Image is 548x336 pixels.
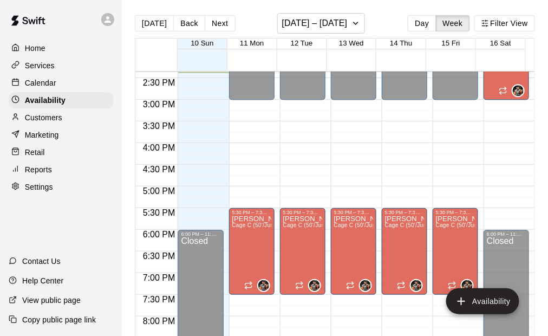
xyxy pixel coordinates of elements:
[512,84,525,97] div: TJ Finley
[25,130,59,140] p: Marketing
[25,112,62,123] p: Customers
[411,280,422,291] img: TJ Finley
[257,279,270,292] div: TJ Finley
[283,210,322,215] div: 5:30 PM – 7:30 PM
[135,15,174,31] button: [DATE]
[9,109,113,126] a: Customers
[448,281,456,290] span: Recurring availability
[382,208,427,295] div: 5:30 PM – 7:30 PM: Available
[331,208,376,295] div: 5:30 PM – 7:30 PM: Available
[9,40,113,56] a: Home
[283,222,416,228] span: Cage C (50'/Junior Hack), Cage D (50'/Junior Hack)
[295,281,304,290] span: Recurring availability
[181,231,220,237] div: 6:00 PM – 11:59 PM
[140,316,178,326] span: 8:00 PM
[499,86,507,95] span: Recurring availability
[258,280,269,291] img: TJ Finley
[309,280,320,291] img: TJ Finley
[232,210,271,215] div: 5:30 PM – 7:30 PM
[334,222,467,228] span: Cage C (50'/Junior Hack), Cage D (50'/Junior Hack)
[140,273,178,282] span: 7:00 PM
[9,127,113,143] a: Marketing
[280,208,325,295] div: 5:30 PM – 7:30 PM: Available
[244,281,253,290] span: Recurring availability
[140,186,178,196] span: 5:00 PM
[140,295,178,304] span: 7:30 PM
[291,39,313,47] button: 12 Tue
[385,222,518,228] span: Cage C (50'/Junior Hack), Cage D (50'/Junior Hack)
[410,279,423,292] div: TJ Finley
[442,39,460,47] button: 15 Fri
[191,39,213,47] button: 10 Sun
[9,75,113,91] a: Calendar
[436,210,475,215] div: 5:30 PM – 7:30 PM
[25,77,56,88] p: Calendar
[205,15,235,31] button: Next
[25,43,45,54] p: Home
[25,164,52,175] p: Reports
[140,121,178,131] span: 3:30 PM
[446,288,519,314] button: add
[390,39,412,47] button: 14 Thu
[22,275,63,286] p: Help Center
[140,100,178,109] span: 3:00 PM
[22,295,81,306] p: View public page
[240,39,264,47] button: 11 Mon
[140,251,178,261] span: 6:30 PM
[461,279,474,292] div: TJ Finley
[140,78,178,87] span: 2:30 PM
[140,208,178,217] span: 5:30 PM
[487,231,526,237] div: 6:00 PM – 11:59 PM
[9,92,113,108] a: Availability
[397,281,406,290] span: Recurring availability
[277,13,366,34] button: [DATE] – [DATE]
[140,143,178,152] span: 4:00 PM
[22,256,61,267] p: Contact Us
[25,95,66,106] p: Availability
[385,210,424,215] div: 5:30 PM – 7:30 PM
[513,85,524,96] img: TJ Finley
[308,279,321,292] div: TJ Finley
[474,15,535,31] button: Filter View
[25,182,53,192] p: Settings
[360,280,371,291] img: TJ Finley
[173,15,205,31] button: Back
[436,15,470,31] button: Week
[9,161,113,178] a: Reports
[25,60,55,71] p: Services
[346,281,355,290] span: Recurring availability
[359,279,372,292] div: TJ Finley
[140,230,178,239] span: 6:00 PM
[433,208,478,295] div: 5:30 PM – 7:30 PM: Available
[9,179,113,195] a: Settings
[334,210,373,215] div: 5:30 PM – 7:30 PM
[339,39,364,47] button: 13 Wed
[408,15,436,31] button: Day
[232,222,366,228] span: Cage C (50'/Junior Hack), Cage D (50'/Junior Hack)
[140,165,178,174] span: 4:30 PM
[462,280,473,291] img: TJ Finley
[22,314,96,325] p: Copy public page link
[282,16,348,31] h6: [DATE] – [DATE]
[25,147,45,158] p: Retail
[229,208,275,295] div: 5:30 PM – 7:30 PM: Available
[9,57,113,74] a: Services
[9,144,113,160] a: Retail
[490,39,511,47] button: 16 Sat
